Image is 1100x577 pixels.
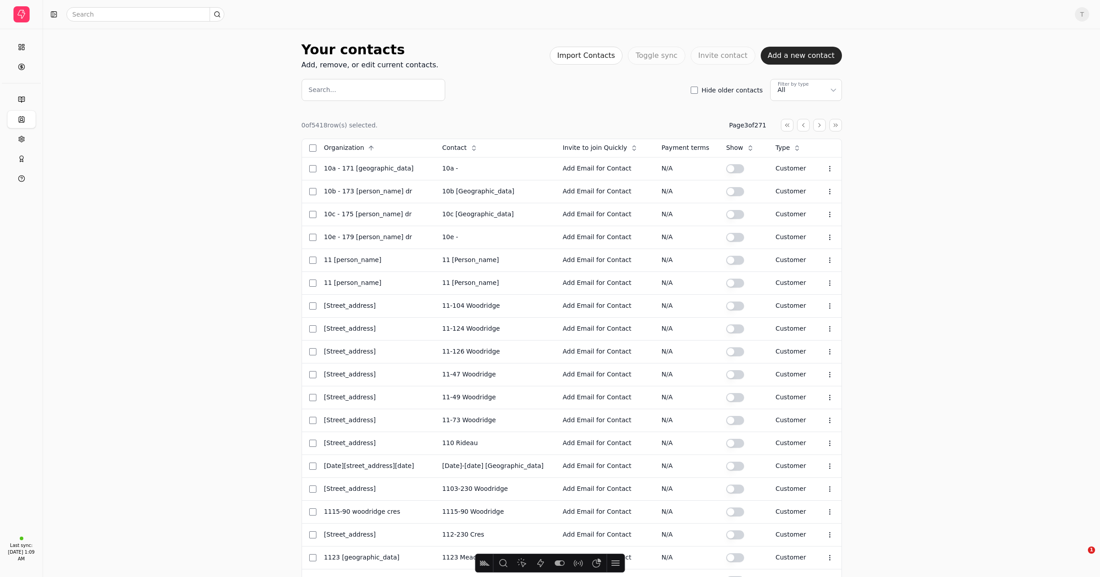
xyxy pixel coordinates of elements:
div: Filter by type [778,81,809,88]
label: Hide older contacts [701,87,763,93]
div: Add Email for Contact [563,187,647,196]
div: N/A [662,301,712,310]
div: customer [776,507,808,516]
div: Add, remove, or edit current contacts. [302,60,438,70]
div: Woodridge [466,324,500,333]
div: Woodridge [470,507,504,516]
div: [STREET_ADDRESS] [324,301,428,310]
div: [PERSON_NAME] [452,255,499,265]
div: customer [776,553,808,562]
div: [GEOGRAPHIC_DATA] [485,461,543,471]
div: Woodridge [466,301,500,310]
div: N/A [662,324,712,333]
div: 1115-90 [442,507,469,516]
div: customer [776,393,808,402]
span: Show [726,143,743,153]
span: Type [776,143,790,153]
div: Meadowshire [460,553,501,562]
div: 10C [442,210,454,219]
div: [STREET_ADDRESS] [324,438,428,448]
div: [DATE][STREET_ADDRESS][DATE] [324,461,428,471]
div: Add Email for Contact [563,278,647,288]
div: 10C - 175 [PERSON_NAME] Dr [324,210,428,219]
span: Organization [324,143,364,153]
div: customer [776,232,808,242]
div: Add Email for Contact [563,415,647,425]
div: Add Email for Contact [563,553,647,562]
div: 10B [442,187,454,196]
button: Select row [309,325,316,332]
div: customer [776,415,808,425]
div: Add Email for Contact [563,393,647,402]
div: Your contacts [302,39,438,60]
div: N/A [662,553,712,562]
div: - [456,232,458,242]
div: customer [776,370,808,379]
span: 1 [1088,546,1095,554]
div: 11-73 [442,415,460,425]
div: customer [776,164,808,173]
button: Add a new contact [761,47,842,65]
div: 0 of 5418 row(s) selected. [302,121,378,130]
div: [DATE] 1:09 AM [4,549,39,562]
div: Add Email for Contact [563,370,647,379]
div: [STREET_ADDRESS] [324,393,428,402]
div: [GEOGRAPHIC_DATA] [456,210,514,219]
div: Add Email for Contact [563,507,647,516]
div: [DATE]-[DATE] [442,461,483,471]
div: Woodridge [462,370,496,379]
button: Select row [309,211,316,218]
div: [STREET_ADDRESS] [324,484,428,494]
button: Select row [309,394,316,401]
button: Select row [309,531,316,538]
div: customer [776,255,808,265]
button: T [1075,7,1089,22]
div: customer [776,187,808,196]
button: Select row [309,417,316,424]
button: Import Contacts [550,47,623,65]
div: 11-47 [442,370,460,379]
div: - [456,164,458,173]
div: Woodridge [474,484,508,494]
div: N/A [662,393,712,402]
button: Select row [309,302,316,310]
button: Organization [324,141,381,155]
div: customer [776,461,808,471]
div: 11-124 [442,324,465,333]
div: 1123 [442,553,458,562]
div: customer [776,301,808,310]
div: Add Email for Contact [563,438,647,448]
div: 11 [PERSON_NAME] [324,278,428,288]
div: [PERSON_NAME] [452,278,499,288]
div: 110 [442,438,454,448]
button: Show [726,141,759,155]
button: Select row [309,165,316,172]
div: N/A [662,507,712,516]
div: customer [776,324,808,333]
div: N/A [662,370,712,379]
div: N/A [662,438,712,448]
div: N/A [662,255,712,265]
button: Select row [309,371,316,378]
div: [STREET_ADDRESS] [324,415,428,425]
div: 10A - 171 [GEOGRAPHIC_DATA] [324,164,428,173]
div: Woodridge [462,393,496,402]
div: 11-49 [442,393,460,402]
button: Type [776,141,806,155]
div: 10A [442,164,454,173]
a: Last sync:[DATE] 1:09 AM [4,533,39,566]
div: N/A [662,484,712,494]
div: Last sync: [4,542,39,549]
button: Select row [309,554,316,561]
div: 10B - 173 [PERSON_NAME] Dr [324,187,428,196]
div: customer [776,210,808,219]
div: N/A [662,187,712,196]
div: Add Email for Contact [563,210,647,219]
div: Woodridge [466,347,500,356]
span: Contact [442,143,466,153]
div: 11-126 [442,347,465,356]
button: Select all [309,144,316,152]
div: [STREET_ADDRESS] [324,324,428,333]
div: Woodridge [462,415,496,425]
